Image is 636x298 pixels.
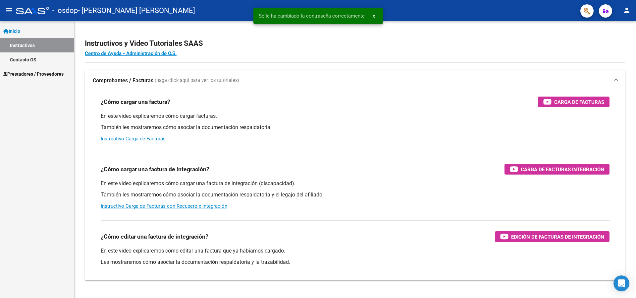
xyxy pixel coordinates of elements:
[538,97,609,107] button: Carga de Facturas
[155,77,239,84] span: (haga click aquí para ver los tutoriales)
[554,98,604,106] span: Carga de Facturas
[613,275,629,291] div: Open Intercom Messenger
[93,77,153,84] strong: Comprobantes / Facturas
[101,124,609,131] p: También les mostraremos cómo asociar la documentación respaldatoria.
[3,28,20,35] span: Inicio
[3,70,64,78] span: Prestadores / Proveedores
[101,203,227,209] a: Instructivo Carga de Facturas con Recupero x Integración
[101,136,166,142] a: Instructivo Carga de Facturas
[511,233,604,241] span: Edición de Facturas de integración
[259,13,365,19] span: Se le ha cambiado la contraseña correctamente
[52,3,78,18] span: - osdop
[101,232,208,241] h3: ¿Cómo editar una factura de integración?
[367,10,380,22] button: x
[504,164,609,175] button: Carga de Facturas Integración
[101,180,609,187] p: En este video explicaremos cómo cargar una factura de integración (discapacidad).
[495,231,609,242] button: Edición de Facturas de integración
[85,50,177,56] a: Centro de Ayuda - Administración de O.S.
[85,37,625,50] h2: Instructivos y Video Tutoriales SAAS
[623,6,631,14] mat-icon: person
[101,165,209,174] h3: ¿Cómo cargar una factura de integración?
[101,97,170,107] h3: ¿Cómo cargar una factura?
[101,247,609,255] p: En este video explicaremos cómo editar una factura que ya habíamos cargado.
[521,165,604,174] span: Carga de Facturas Integración
[85,70,625,91] mat-expansion-panel-header: Comprobantes / Facturas (haga click aquí para ver los tutoriales)
[85,91,625,280] div: Comprobantes / Facturas (haga click aquí para ver los tutoriales)
[101,259,609,266] p: Les mostraremos cómo asociar la documentación respaldatoria y la trazabilidad.
[101,191,609,198] p: También les mostraremos cómo asociar la documentación respaldatoria y el legajo del afiliado.
[101,112,609,120] p: En este video explicaremos cómo cargar facturas.
[373,13,375,19] span: x
[5,6,13,14] mat-icon: menu
[78,3,195,18] span: - [PERSON_NAME] [PERSON_NAME]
